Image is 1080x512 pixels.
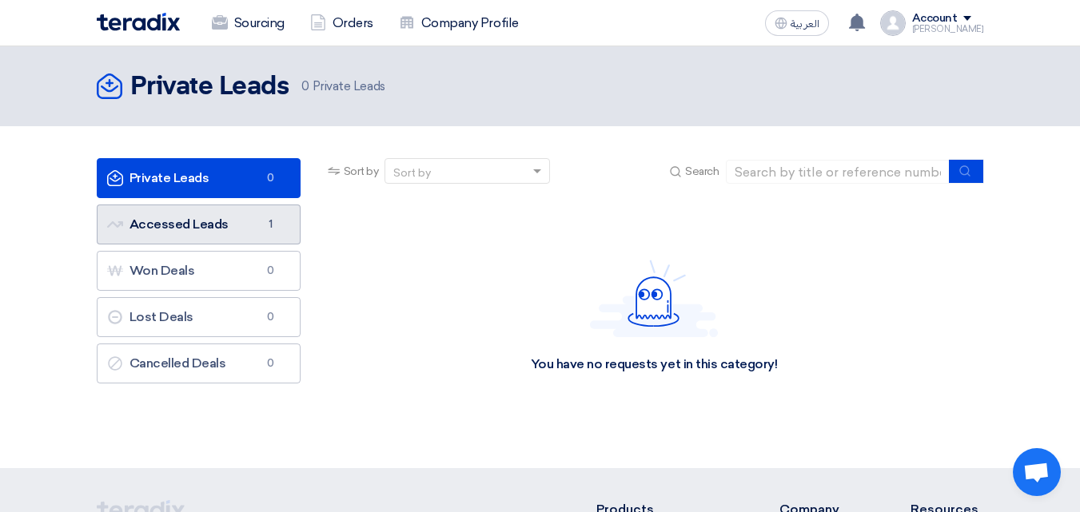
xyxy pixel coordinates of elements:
[765,10,829,36] button: العربية
[590,260,718,337] img: Hello
[880,10,906,36] img: profile_test.png
[726,160,950,184] input: Search by title or reference number
[344,163,379,180] span: Sort by
[301,79,309,93] span: 0
[261,216,281,232] span: 1
[791,18,819,30] span: العربية
[97,13,180,31] img: Teradix logo
[97,251,301,291] a: Won Deals0
[261,263,281,279] span: 0
[97,158,301,198] a: Private Leads0
[1013,448,1061,496] a: Open chat
[531,356,778,373] div: You have no requests yet in this category!
[97,297,301,337] a: Lost Deals0
[685,163,719,180] span: Search
[130,71,289,103] h2: Private Leads
[97,343,301,383] a: Cancelled Deals0
[297,6,386,41] a: Orders
[912,25,984,34] div: [PERSON_NAME]
[261,170,281,186] span: 0
[97,204,301,244] a: Accessed Leads1
[393,165,431,181] div: Sort by
[199,6,297,41] a: Sourcing
[261,355,281,371] span: 0
[261,309,281,325] span: 0
[386,6,532,41] a: Company Profile
[912,12,958,26] div: Account
[301,77,385,96] span: Private Leads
